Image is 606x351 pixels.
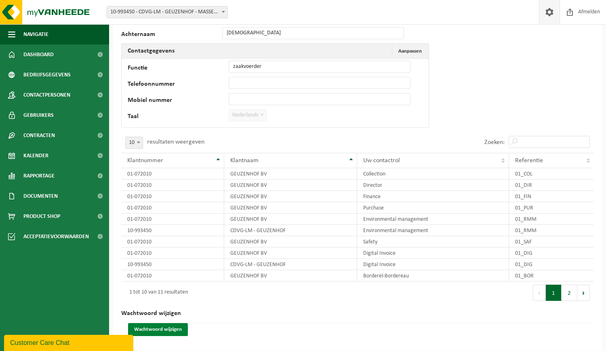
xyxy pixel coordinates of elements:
[23,65,71,85] span: Bedrijfsgegevens
[509,191,594,202] td: 01_FIN
[121,236,224,247] td: 01-072010
[357,191,509,202] td: Finance
[121,168,224,180] td: 01-072010
[357,214,509,225] td: Environmental management
[23,105,54,125] span: Gebruikers
[128,113,229,121] label: Taal
[509,168,594,180] td: 01_COL
[23,206,60,226] span: Product Shop
[509,236,594,247] td: 01_SAF
[392,44,428,58] button: Aanpassen
[121,304,594,323] h2: Wachtwoord wijzigen
[107,6,227,18] span: 10-993450 - CDVG-LM - GEUZENHOF - MASSEMEN
[127,157,163,164] span: Klantnummer
[224,180,357,191] td: GEUZENHOF BV
[4,333,135,351] iframe: chat widget
[229,109,267,121] span: Nederlands
[357,202,509,214] td: Purchase
[357,259,509,270] td: Digital Invoice
[357,270,509,281] td: Borderel-Bordereau
[224,270,357,281] td: GEUZENHOF BV
[224,214,357,225] td: GEUZENHOF BV
[224,168,357,180] td: GEUZENHOF BV
[509,202,594,214] td: 01_PUR
[230,157,259,164] span: Klantnaam
[398,49,422,54] span: Aanpassen
[121,259,224,270] td: 10-993450
[147,139,204,145] label: resultaten weergeven
[509,180,594,191] td: 01_DIR
[224,225,357,236] td: CDVG-LM - GEUZENHOF
[23,146,48,166] span: Kalender
[121,247,224,259] td: 01-072010
[224,202,357,214] td: GEUZENHOF BV
[126,137,143,148] span: 10
[107,6,228,18] span: 10-993450 - CDVG-LM - GEUZENHOF - MASSEMEN
[363,157,400,164] span: Uw contactrol
[23,44,54,65] span: Dashboard
[229,110,266,121] span: Nederlands
[224,236,357,247] td: GEUZENHOF BV
[122,44,181,58] h2: Contactgegevens
[357,247,509,259] td: Digital Invoice
[128,65,229,73] label: Functie
[533,285,546,301] button: Previous
[515,157,543,164] span: Referentie
[509,259,594,270] td: 01_DIG
[224,259,357,270] td: CDVG-LM - GEUZENHOF
[121,202,224,214] td: 01-072010
[23,85,70,105] span: Contactpersonen
[121,31,222,39] label: Achternaam
[23,125,55,146] span: Contracten
[509,225,594,236] td: 01_RMM
[509,247,594,259] td: 01_DIG
[121,270,224,281] td: 01-072010
[357,168,509,180] td: Collection
[577,285,590,301] button: Next
[509,270,594,281] td: 01_BOR
[125,137,143,149] span: 10
[484,139,505,146] label: Zoeken:
[224,191,357,202] td: GEUZENHOF BV
[224,247,357,259] td: GEUZENHOF BV
[125,285,188,300] div: 1 tot 10 van 11 resultaten
[121,214,224,225] td: 01-072010
[357,236,509,247] td: Safety
[128,81,229,89] label: Telefoonnummer
[23,226,89,247] span: Acceptatievoorwaarden
[546,285,562,301] button: 1
[121,180,224,191] td: 01-072010
[23,186,58,206] span: Documenten
[23,166,55,186] span: Rapportage
[23,24,48,44] span: Navigatie
[128,323,188,336] button: Wachtwoord wijzigen
[509,214,594,225] td: 01_RMM
[562,285,577,301] button: 2
[357,225,509,236] td: Environmental management
[121,191,224,202] td: 01-072010
[128,97,229,105] label: Mobiel nummer
[121,225,224,236] td: 10-993450
[357,180,509,191] td: Director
